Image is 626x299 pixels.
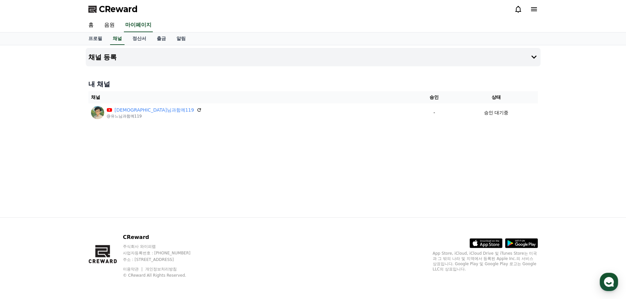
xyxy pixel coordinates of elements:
a: CReward [88,4,138,14]
a: 프로필 [83,32,107,45]
p: App Store, iCloud, iCloud Drive 및 iTunes Store는 미국과 그 밖의 나라 및 지역에서 등록된 Apple Inc.의 서비스 상표입니다. Goo... [433,251,538,272]
a: 정산서 [127,32,151,45]
p: 승인 대기중 [484,109,508,116]
a: 채널 [110,32,125,45]
img: 유느님과함께119 [91,106,104,119]
th: 상태 [454,91,538,103]
p: 사업자등록번호 : [PHONE_NUMBER] [123,250,203,256]
div: 앞으로 유튜브의 동향을 주시하며, 보류된 채널들을 순차적으로 재검토하여 승인할 예정입니다. [19,65,111,85]
div: 최근 일부 플랫폼에서 저작권 문제로 연달아 이슈가 발생하여, 현재 유튜브 동향을 확인 중입니다. [19,137,111,157]
div: 운영시간이 아니에요 [36,11,73,16]
a: 홈 [83,18,99,32]
a: [DEMOGRAPHIC_DATA]님과함께119 [115,107,194,114]
p: @유느님과함께119 [107,114,202,119]
a: 출금 [151,32,171,45]
p: CReward [123,233,203,241]
a: 개인정보처리방침 [145,267,177,271]
p: 주식회사 와이피랩 [123,244,203,249]
div: 유통사를 통해 확인한 결과, 현재까지 CReward는 별도의 공식 경고를 받은 바 없습니다. [19,19,111,39]
p: 주소 : [STREET_ADDRESS] [123,257,203,262]
a: 이용약관 [123,267,144,271]
p: - [417,109,452,116]
div: Creward [36,4,60,11]
div: 신청하신 채널은 저작권 콘텐츠를 사용하고 있어, 재검토 시 콘텐츠 사용 허가 자료나 YPP 증빙자료 제출을 요청할 수 있습니다. [19,157,111,183]
div: 그러나 이러한 연속적인 문제의 정확한 원인이 아직 파악되지 않았기 때문에, [19,39,111,52]
th: 채널 [88,91,414,103]
div: 재검토는 어느정도 걸릴까요?? [53,117,120,124]
a: 알림 [171,32,191,45]
p: © CReward All Rights Reserved. [123,273,203,278]
button: 채널 등록 [86,48,541,66]
span: CReward [99,4,138,14]
div: 이는 안전한 서비스 제공을 위한 조치이므로, 채널 승인 지연에 대해 양해 부탁드립니다. [19,85,111,104]
div: 현재 타인의 콘텐츠를 사용하는 모든 채널은 보류 처리하고 있습니다. [19,52,111,65]
th: 승인 [414,91,454,103]
a: 음원 [99,18,120,32]
a: 마이페이지 [124,18,153,32]
h4: 내 채널 [88,79,538,89]
h4: 채널 등록 [88,53,117,61]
